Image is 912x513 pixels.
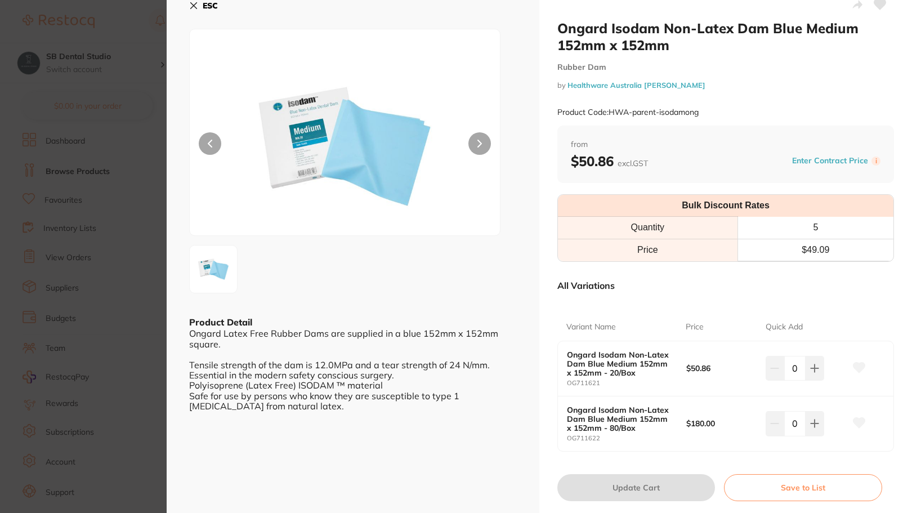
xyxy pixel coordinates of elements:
[557,63,894,72] small: Rubber Dam
[737,239,893,261] td: $ 49.09
[724,474,882,501] button: Save to List
[871,157,880,166] label: i
[686,364,758,373] b: $50.86
[789,155,871,166] button: Enter Contract Price
[557,108,699,117] small: Product Code: HWA-parent-isodamong
[558,217,737,239] th: Quantity
[567,435,686,442] small: OG711622
[567,380,686,387] small: OG711621
[567,81,705,90] a: Healthware Australia [PERSON_NAME]
[567,405,674,432] b: Ongard Isodam Non-Latex Dam Blue Medium 152mm x 152mm - 80/Box
[252,57,438,235] img: L2lzb2RhbS5wbmc
[558,195,893,217] th: Bulk Discount Rates
[571,139,880,150] span: from
[193,249,234,289] img: L2lzb2RhbS5wbmc
[557,20,894,53] h2: Ongard Isodam Non-Latex Dam Blue Medium 152mm x 152mm
[766,322,803,333] p: Quick Add
[618,158,648,168] span: excl. GST
[558,239,737,261] td: Price
[189,316,252,328] b: Product Detail
[686,419,758,428] b: $180.00
[737,217,893,239] th: 5
[203,1,218,11] b: ESC
[686,322,704,333] p: Price
[557,81,894,90] small: by
[566,322,616,333] p: Variant Name
[189,328,517,411] div: Ongard Latex Free Rubber Dams are supplied in a blue 152mm x 152mm square. Tensile strength of th...
[571,153,648,169] b: $50.86
[557,474,715,501] button: Update Cart
[567,350,674,377] b: Ongard Isodam Non-Latex Dam Blue Medium 152mm x 152mm - 20/Box
[557,280,615,291] p: All Variations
